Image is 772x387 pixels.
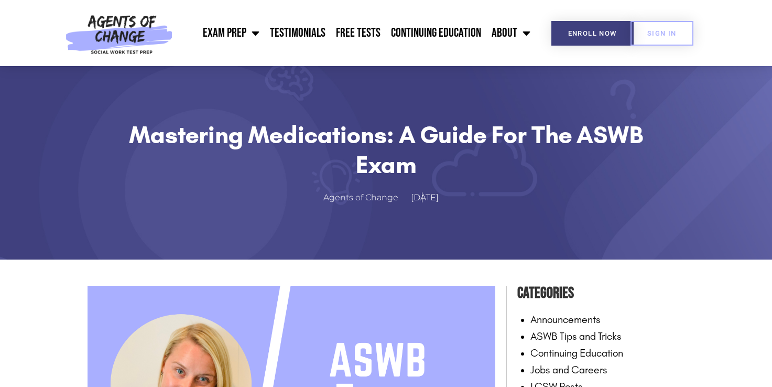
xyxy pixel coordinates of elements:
a: Jobs and Careers [530,363,607,376]
span: Enroll Now [568,30,617,37]
h1: Mastering Medications: A Guide for the ASWB Exam [114,120,659,179]
a: [DATE] [411,190,449,206]
a: Enroll Now [551,21,634,46]
span: Agents of Change [323,190,398,206]
a: Testimonials [265,20,331,46]
a: Agents of Change [323,190,409,206]
a: About [486,20,536,46]
a: Continuing Education [386,20,486,46]
h4: Categories [517,281,685,306]
a: SIGN IN [630,21,693,46]
a: Announcements [530,313,601,326]
a: Exam Prep [198,20,265,46]
a: ASWB Tips and Tricks [530,330,622,342]
a: Continuing Education [530,347,623,359]
span: SIGN IN [647,30,677,37]
nav: Menu [178,20,536,46]
time: [DATE] [411,192,439,202]
a: Free Tests [331,20,386,46]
